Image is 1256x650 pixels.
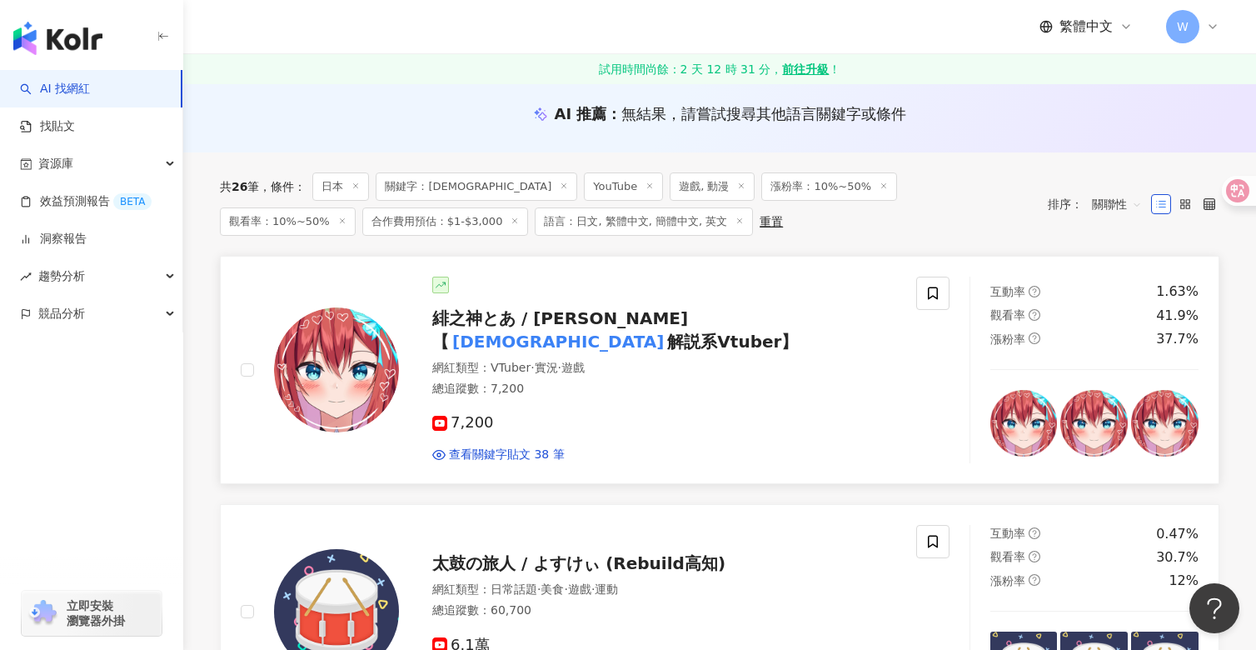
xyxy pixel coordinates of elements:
span: W [1177,17,1189,36]
img: post-image [1060,390,1128,457]
span: 26 [232,180,247,193]
span: 漲粉率：10%~50% [761,172,897,201]
span: 資源庫 [38,145,73,182]
img: chrome extension [27,600,59,627]
img: post-image [1131,390,1199,457]
span: · [537,582,541,596]
span: · [564,582,567,596]
div: 30.7% [1156,548,1199,567]
iframe: Help Scout Beacon - Open [1189,583,1239,633]
div: 重置 [760,215,783,228]
a: 效益預測報告BETA [20,193,152,210]
div: 1.63% [1156,282,1199,301]
span: 解説系Vtuber】 [667,332,798,352]
span: 實況 [535,361,558,374]
div: 41.9% [1156,307,1199,325]
span: question-circle [1029,527,1040,539]
strong: 前往升級 [782,61,829,77]
span: 條件 ： [259,180,306,193]
span: question-circle [1029,286,1040,297]
span: YouTube [584,172,663,201]
span: 查看關鍵字貼文 38 筆 [449,447,565,463]
mark: [DEMOGRAPHIC_DATA] [449,328,667,355]
span: 競品分析 [38,295,85,332]
div: 網紅類型 ： [432,360,896,377]
span: 7,200 [432,414,494,432]
span: 遊戲 [561,361,585,374]
span: question-circle [1029,551,1040,562]
div: AI 推薦 ： [555,103,907,124]
a: searchAI 找網紅 [20,81,90,97]
div: 共 筆 [220,180,259,193]
span: 立即安裝 瀏覽器外掛 [67,598,125,628]
span: question-circle [1029,309,1040,321]
span: 觀看率 [990,308,1025,322]
span: 觀看率：10%~50% [220,207,356,236]
span: 遊戲, 動漫 [670,172,755,201]
div: 網紅類型 ： [432,582,896,598]
span: 遊戲 [568,582,591,596]
img: KOL Avatar [274,307,399,432]
div: 0.47% [1156,525,1199,543]
img: post-image [990,390,1058,457]
span: 漲粉率 [990,332,1025,346]
span: 日本 [312,172,369,201]
div: 37.7% [1156,330,1199,348]
span: 語言：日文, 繁體中文, 簡體中文, 英文 [535,207,753,236]
div: 排序： [1048,191,1151,217]
img: logo [13,22,102,55]
a: 查看關鍵字貼文 38 筆 [432,447,565,463]
a: chrome extension立即安裝 瀏覽器外掛 [22,591,162,636]
span: 日常話題 [491,582,537,596]
span: 觀看率 [990,550,1025,563]
span: 繁體中文 [1059,17,1113,36]
span: 互動率 [990,527,1025,540]
a: 試用時間尚餘：2 天 12 時 31 分，前往升級！ [183,54,1256,84]
span: 關鍵字：[DEMOGRAPHIC_DATA] [376,172,577,201]
span: VTuber [491,361,531,374]
a: 找貼文 [20,118,75,135]
a: KOL Avatar緋之神とあ / [PERSON_NAME] 【[DEMOGRAPHIC_DATA]解説系Vtuber】網紅類型：VTuber·實況·遊戲總追蹤數：7,2007,200查看關鍵... [220,256,1219,483]
span: · [531,361,534,374]
div: 12% [1169,572,1199,590]
div: 總追蹤數 ： 60,700 [432,602,896,619]
a: 洞察報告 [20,231,87,247]
span: 美食 [541,582,564,596]
span: 趨勢分析 [38,257,85,295]
span: 互動率 [990,285,1025,298]
span: 關聯性 [1092,191,1142,217]
span: 合作費用預估：$1-$3,000 [362,207,529,236]
span: question-circle [1029,332,1040,344]
span: 運動 [595,582,618,596]
span: 無結果，請嘗試搜尋其他語言關鍵字或條件 [621,105,906,122]
span: · [558,361,561,374]
span: 緋之神とあ / [PERSON_NAME] 【 [432,308,688,352]
span: question-circle [1029,574,1040,586]
span: · [591,582,595,596]
span: rise [20,271,32,282]
span: 漲粉率 [990,574,1025,587]
div: 總追蹤數 ： 7,200 [432,381,896,397]
span: 太鼓の旅人 / よすけぃ (Rebuild高知) [432,553,725,573]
